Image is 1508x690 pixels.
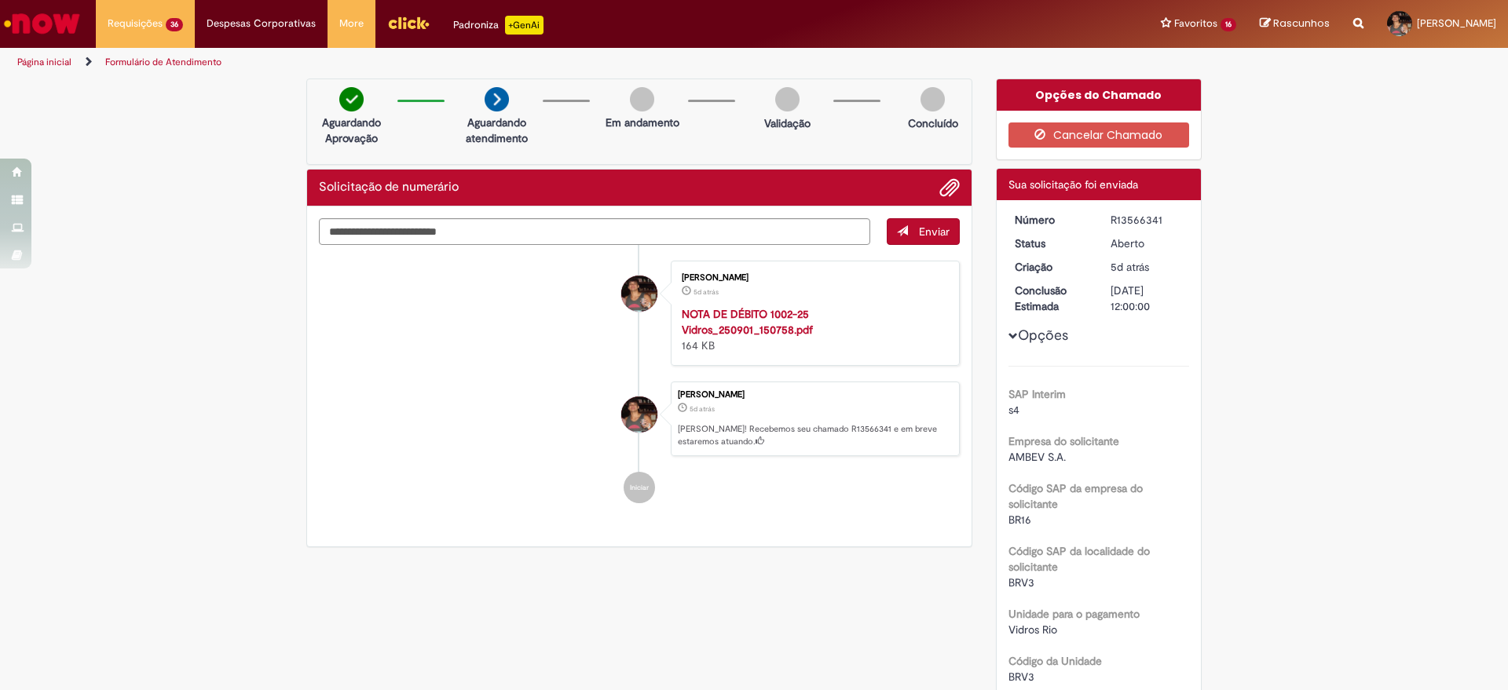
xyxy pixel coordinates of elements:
[919,225,950,239] span: Enviar
[1003,283,1100,314] dt: Conclusão Estimada
[1008,670,1034,684] span: BRV3
[505,16,544,35] p: +GenAi
[1008,122,1190,148] button: Cancelar Chamado
[2,8,82,39] img: ServiceNow
[319,218,870,245] textarea: Digite sua mensagem aqui...
[1221,18,1236,31] span: 16
[12,48,994,77] ul: Trilhas de página
[908,115,958,131] p: Concluído
[459,115,535,146] p: Aguardando atendimento
[621,396,657,433] div: Pedro De Sena Camargo
[1008,544,1150,574] b: Código SAP da localidade do solicitante
[1174,16,1217,31] span: Favoritos
[694,287,719,297] time: 25/09/2025 12:05:29
[997,79,1202,111] div: Opções do Chamado
[678,423,951,447] p: [PERSON_NAME]! Recebemos seu chamado R13566341 e em breve estaremos atuando.
[166,18,183,31] span: 36
[1111,259,1184,275] div: 25/09/2025 12:05:45
[764,115,811,131] p: Validação
[1111,260,1149,274] time: 25/09/2025 12:05:45
[921,87,945,111] img: img-circle-grey.png
[1008,654,1102,668] b: Código da Unidade
[1260,16,1330,31] a: Rascunhos
[690,404,715,414] time: 25/09/2025 12:05:45
[485,87,509,111] img: arrow-next.png
[1008,481,1143,511] b: Código SAP da empresa do solicitante
[108,16,163,31] span: Requisições
[682,307,813,337] a: NOTA DE DÉBITO 1002-25 Vidros_250901_150758.pdf
[1008,403,1019,417] span: s4
[1008,575,1034,590] span: BRV3
[1111,260,1149,274] span: 5d atrás
[313,115,390,146] p: Aguardando Aprovação
[1008,450,1066,464] span: AMBEV S.A.
[939,177,960,198] button: Adicionar anexos
[1008,177,1138,192] span: Sua solicitação foi enviada
[682,306,943,353] div: 164 KB
[207,16,316,31] span: Despesas Corporativas
[387,11,430,35] img: click_logo_yellow_360x200.png
[690,404,715,414] span: 5d atrás
[1008,387,1066,401] b: SAP Interim
[1111,235,1184,251] div: Aberto
[319,181,459,195] h2: Solicitação de numerário Histórico de tíquete
[775,87,800,111] img: img-circle-grey.png
[339,87,364,111] img: check-circle-green.png
[621,276,657,312] div: Pedro De Sena Camargo
[678,390,951,400] div: [PERSON_NAME]
[1008,607,1140,621] b: Unidade para o pagamento
[319,245,960,520] ul: Histórico de tíquete
[694,287,719,297] span: 5d atrás
[1111,212,1184,228] div: R13566341
[1111,283,1184,314] div: [DATE] 12:00:00
[17,56,71,68] a: Página inicial
[1008,513,1031,527] span: BR16
[1273,16,1330,31] span: Rascunhos
[630,87,654,111] img: img-circle-grey.png
[453,16,544,35] div: Padroniza
[887,218,960,245] button: Enviar
[105,56,221,68] a: Formulário de Atendimento
[682,273,943,283] div: [PERSON_NAME]
[339,16,364,31] span: More
[1417,16,1496,30] span: [PERSON_NAME]
[1003,212,1100,228] dt: Número
[1003,235,1100,251] dt: Status
[1008,622,1057,637] span: Vidros Rio
[606,115,679,130] p: Em andamento
[1003,259,1100,275] dt: Criação
[1008,434,1119,448] b: Empresa do solicitante
[319,382,960,457] li: Pedro De Sena Camargo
